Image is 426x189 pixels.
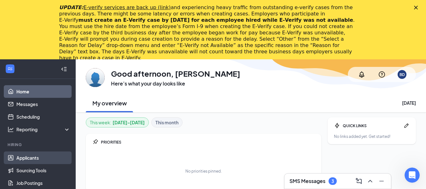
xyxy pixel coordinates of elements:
svg: Pen [403,122,410,129]
svg: ChevronUp [366,177,374,185]
div: BD [400,72,405,77]
div: Reporting [16,126,71,133]
a: Applicants [16,151,70,164]
h3: SMS Messages [289,178,325,185]
i: UPDATE: [59,4,171,10]
a: Sourcing Tools [16,164,70,177]
div: and experiencing heavy traffic from outstanding e-verify cases from the previous days. There migh... [59,4,357,61]
svg: Minimize [378,177,385,185]
button: ComposeMessage [353,176,363,186]
b: [DATE] - [DATE] [113,119,145,126]
div: Close [414,6,420,9]
a: E-verify services are back up (link) [84,4,171,10]
div: No priorities pinned. [185,168,222,174]
a: Scheduling [16,110,70,123]
h1: Good afternoon, [PERSON_NAME] [111,68,240,79]
a: Messages [16,98,70,110]
div: This week : [90,119,145,126]
svg: Bolt [334,122,340,129]
svg: ComposeMessage [355,177,363,185]
svg: Analysis [8,126,14,133]
svg: QuestionInfo [378,71,386,78]
button: ChevronUp [365,176,375,186]
b: must create an E‑Verify case by [DATE] for each employee hired while E‑Verify was not available [79,17,353,23]
div: Hiring [8,142,69,147]
b: This month [155,119,178,126]
a: Home [16,85,70,98]
h2: My overview [92,99,127,107]
h3: Here’s what your day looks like [111,80,240,87]
div: QUICK LINKS [343,123,401,128]
img: Brittany Duclon [86,68,105,87]
div: [DATE] [402,100,416,106]
svg: Collapse [61,66,67,72]
div: PRIORITIES [101,139,315,145]
svg: Notifications [358,71,365,78]
svg: WorkstreamLogo [7,66,13,72]
svg: Pin [92,139,98,145]
div: No links added yet. Get started! [334,134,410,139]
button: Minimize [376,176,386,186]
iframe: Intercom live chat [405,168,420,183]
div: 3 [331,179,334,184]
